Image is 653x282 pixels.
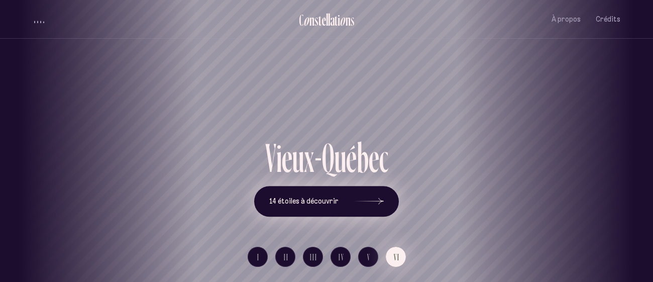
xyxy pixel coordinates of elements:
[339,253,345,261] span: IV
[257,253,260,261] span: I
[367,253,371,261] span: V
[346,12,351,28] div: n
[386,247,406,267] button: VI
[596,8,620,31] button: Crédits
[552,8,581,31] button: À propos
[269,197,339,206] span: 14 étoiles à découvrir
[330,12,335,28] div: a
[394,253,400,261] span: VI
[33,14,46,25] button: volume audio
[309,12,314,28] div: n
[314,137,322,178] div: -
[304,137,314,178] div: x
[303,247,323,267] button: III
[331,247,351,267] button: IV
[322,137,335,178] div: Q
[338,12,340,28] div: i
[310,253,317,261] span: III
[314,12,318,28] div: s
[292,137,304,178] div: u
[248,247,268,267] button: I
[318,12,321,28] div: t
[282,137,292,178] div: e
[276,137,282,178] div: i
[275,247,295,267] button: II
[358,247,378,267] button: V
[303,12,309,28] div: o
[284,253,289,261] span: II
[340,12,346,28] div: o
[346,137,357,178] div: é
[596,15,620,24] span: Crédits
[326,12,328,28] div: l
[357,137,369,178] div: b
[335,137,346,178] div: u
[321,12,326,28] div: e
[265,137,276,178] div: V
[351,12,355,28] div: s
[335,12,338,28] div: t
[254,186,399,217] button: 14 étoiles à découvrir
[379,137,388,178] div: c
[328,12,330,28] div: l
[369,137,379,178] div: e
[299,12,303,28] div: C
[552,15,581,24] span: À propos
